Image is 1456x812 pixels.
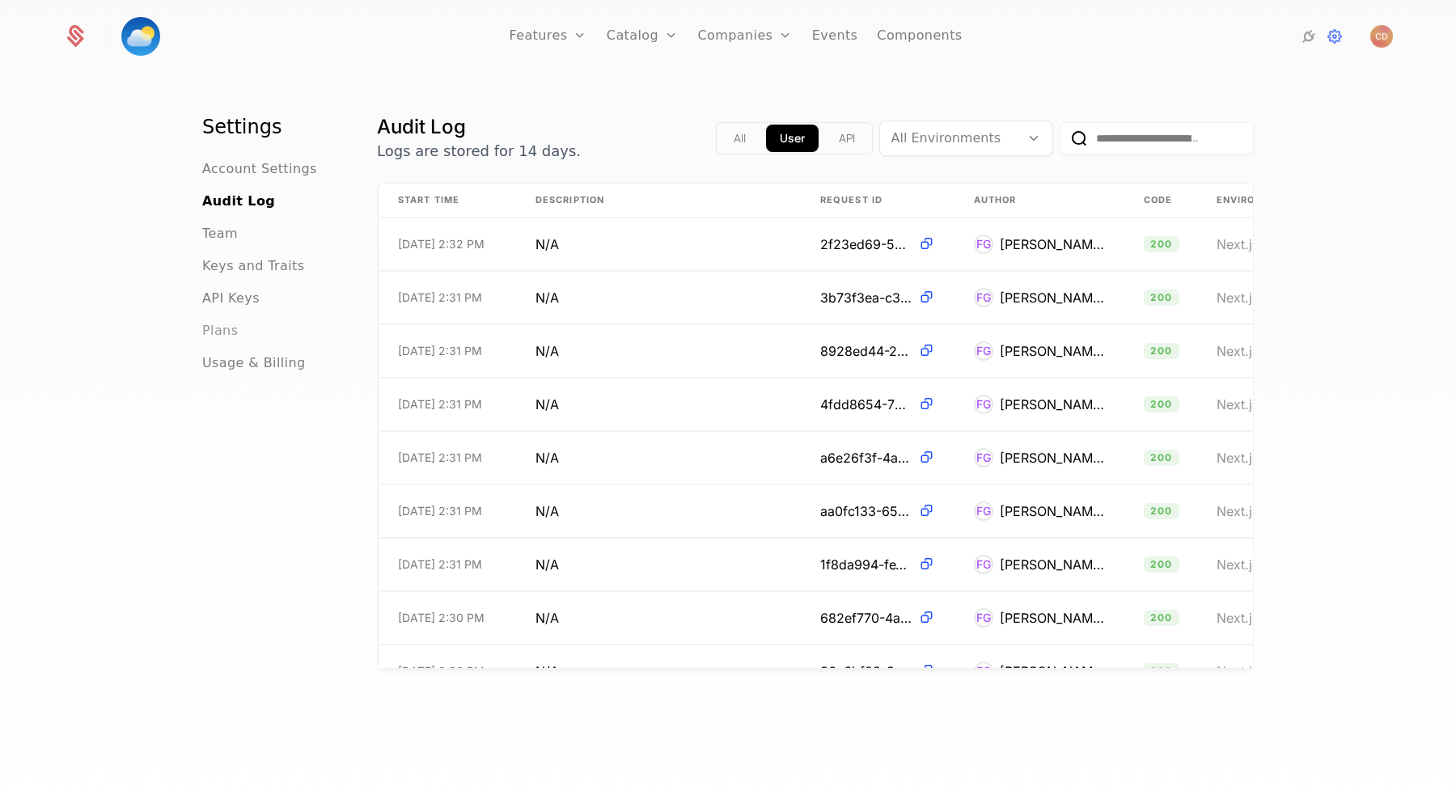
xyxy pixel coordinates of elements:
a: Integrations [1299,27,1318,46]
span: 200 [1144,290,1179,306]
span: N/A [535,235,559,254]
span: 2f23ed69-5621-485a-a23f-3668fafff7b6 [820,235,912,254]
div: FG [974,341,993,361]
span: N/A [535,448,559,467]
div: FG [974,288,993,307]
span: N/A [535,608,559,628]
span: 682ef770-4ab9-45b2-aa0c-30a5b2de86f4 [820,608,912,628]
span: Next.js Demo [1217,236,1299,252]
div: FG [974,235,993,254]
span: 36a6bf29-9685-4c59-a166-3af1e1673801 [820,662,912,681]
span: [DATE] 2:31 PM [398,396,482,412]
p: Logs are stored for 14 days. [377,140,581,163]
div: [PERSON_NAME] [1000,608,1105,628]
span: 200 [1144,503,1179,519]
a: Settings [1325,27,1344,46]
nav: Main [202,114,338,373]
span: aa0fc133-657c-4e4e-9958-49350c65403a [820,501,912,521]
span: 200 [1144,236,1179,252]
span: Next.js Demo [1217,396,1299,412]
h1: Settings [202,114,338,140]
div: FG [974,501,993,521]
div: [PERSON_NAME] [1000,395,1105,414]
th: Start Time [379,184,516,218]
a: Usage & Billing [202,353,306,373]
a: Plans [202,321,238,340]
a: Team [202,224,238,243]
span: 200 [1144,450,1179,466]
a: Account Settings [202,159,317,179]
span: N/A [535,662,559,681]
div: Text alignment [716,122,873,154]
button: app [766,125,819,152]
span: Next.js Demo [1217,556,1299,573]
span: Next.js Demo [1217,450,1299,466]
span: 200 [1144,610,1179,626]
span: [DATE] 2:31 PM [398,556,482,573]
th: Code [1124,184,1197,218]
div: [PERSON_NAME] [1000,662,1105,681]
span: 200 [1144,396,1179,412]
span: Next.js Demo [1217,343,1299,359]
span: [DATE] 2:31 PM [398,450,482,466]
a: Audit Log [202,192,275,211]
th: Request ID [801,184,954,218]
span: [DATE] 2:31 PM [398,290,482,306]
span: N/A [535,501,559,521]
div: [PERSON_NAME] [1000,555,1105,574]
span: N/A [535,395,559,414]
th: Author [954,184,1124,218]
div: FG [974,395,993,414]
span: 200 [1144,343,1179,359]
div: [PERSON_NAME] [1000,235,1105,254]
span: Next.js Demo [1217,610,1299,626]
span: [DATE] 2:31 PM [398,503,482,519]
span: N/A [535,555,559,574]
span: 3b73f3ea-c3cb-48c6-9956-8c8f03d0d885 [820,288,912,307]
span: [DATE] 2:30 PM [398,663,485,679]
img: Cole Demo [1370,25,1393,48]
span: 200 [1144,556,1179,573]
th: Description [516,184,801,218]
a: API Keys [202,289,260,308]
button: api [825,125,869,152]
button: Open user button [1370,25,1393,48]
div: FG [974,555,993,574]
a: Keys and Traits [202,256,304,276]
img: Weather Demo App [121,17,160,56]
span: [DATE] 2:31 PM [398,343,482,359]
span: 200 [1144,663,1179,679]
div: [PERSON_NAME] [1000,341,1105,361]
div: [PERSON_NAME] [1000,501,1105,521]
span: 8928ed44-2130-4551-8aff-712f8f264f42 [820,341,912,361]
div: [PERSON_NAME] [1000,288,1105,307]
div: [PERSON_NAME] [1000,448,1105,467]
span: N/A [535,341,559,361]
span: Next.js Demo [1217,290,1299,306]
div: FG [974,448,993,467]
div: FG [974,662,993,681]
h1: Audit Log [377,114,581,140]
span: a6e26f3f-4af9-401b-a8b6-07e475620df0 [820,448,912,467]
span: [DATE] 2:32 PM [398,236,485,252]
span: 4fdd8654-79c1-4bb0-aeb6-a5dcdc89ec42 [820,395,912,414]
span: Next.js Demo [1217,503,1299,519]
div: FG [974,608,993,628]
span: N/A [535,288,559,307]
span: Next.js Demo [1217,663,1299,679]
th: Environment [1197,184,1359,218]
button: all [720,125,760,152]
span: 1f8da994-fe1b-40b4-9656-845e772c6371 [820,555,912,574]
span: [DATE] 2:30 PM [398,610,485,626]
